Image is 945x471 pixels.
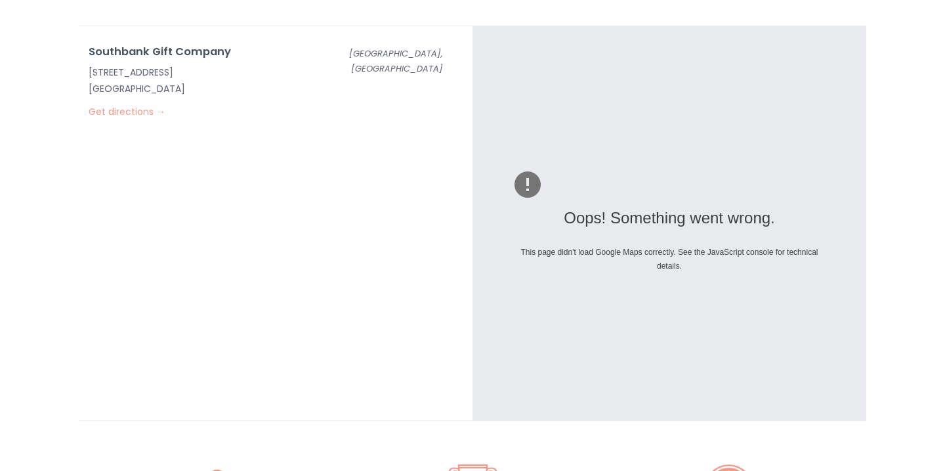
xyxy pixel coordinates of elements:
[515,246,824,274] div: This page didn't load Google Maps correctly. See the JavaScript console for technical details.
[89,64,318,97] p: [STREET_ADDRESS] [GEOGRAPHIC_DATA]
[89,46,318,58] h4: Southbank Gift Company
[89,105,165,118] a: Get directions →
[328,46,453,77] div: [GEOGRAPHIC_DATA], [GEOGRAPHIC_DATA]
[515,204,824,232] div: Oops! Something went wrong.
